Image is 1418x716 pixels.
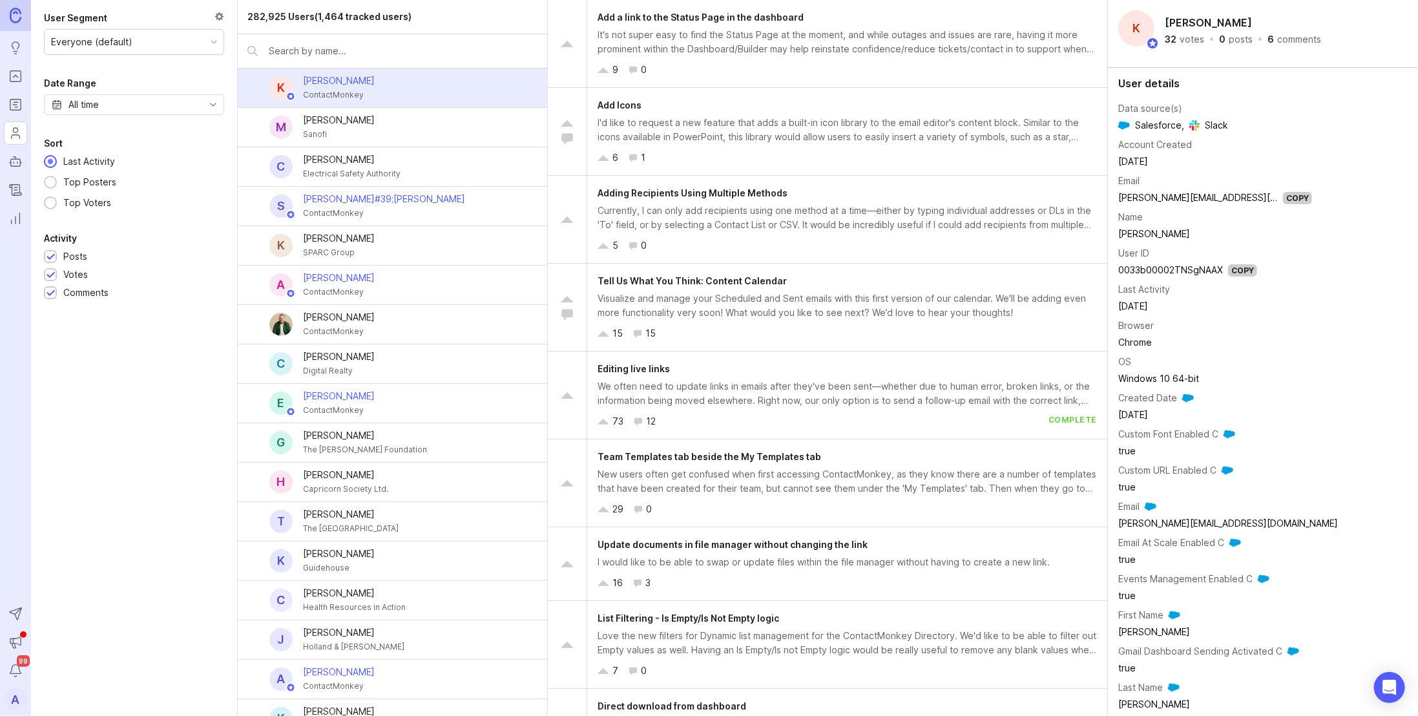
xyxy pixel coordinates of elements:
[612,664,618,678] div: 7
[1118,444,1338,458] div: true
[57,196,118,210] div: Top Voters
[1224,428,1235,440] img: Salesforce logo
[269,352,293,375] div: C
[612,326,623,341] div: 15
[44,10,107,26] div: User Segment
[269,549,293,573] div: K
[598,204,1097,232] div: Currently, I can only add recipients using one method at a time—either by typing individual addre...
[4,150,27,173] a: Autopilot
[598,613,779,624] span: List Filtering - Is Empty/Is Not Empty logic
[1118,120,1130,131] img: Salesforce logo
[598,629,1097,657] div: Love the new filters for Dynamic list management for the ContactMonkey Directory. We'd like to be...
[269,392,293,415] div: E
[1118,282,1170,297] div: Last Activity
[598,100,641,111] span: Add Icons
[4,631,27,654] button: Announcements
[303,285,375,299] div: ContactMonkey
[1258,573,1269,585] img: Salesforce logo
[598,379,1097,408] div: We often need to update links in emails after they've been sent—whether due to human error, broke...
[44,136,63,151] div: Sort
[303,389,375,403] div: [PERSON_NAME]
[269,510,293,533] div: T
[1118,263,1223,277] div: 0033b00002TNSgNAAX
[1208,35,1215,44] div: ·
[4,688,27,711] div: A
[286,683,296,693] img: member badge
[646,502,652,516] div: 0
[1228,264,1257,277] div: Copy
[1118,480,1338,494] div: true
[1048,414,1097,428] div: complete
[1222,465,1233,476] img: Salesforce logo
[203,100,224,110] svg: toggle icon
[1118,355,1131,369] div: OS
[269,313,293,336] img: Dave Purcell
[1118,138,1192,152] div: Account Created
[598,275,787,286] span: Tell Us What You Think: Content Calendar
[303,74,375,88] div: [PERSON_NAME]
[1118,101,1182,116] div: Data source(s)
[269,628,293,651] div: J
[548,601,1107,689] a: List Filtering - Is Empty/Is Not Empty logicLove the new filters for Dynamic list management for ...
[269,273,293,297] div: A
[598,700,746,711] span: Direct download from dashboard
[303,561,375,575] div: Guidehouse
[269,431,293,454] div: G
[1118,370,1338,387] td: Windows 10 64-bit
[269,195,293,218] div: S
[598,451,821,462] span: Team Templates tab beside the My Templates tab
[303,600,406,615] div: Health Resources in Action
[612,63,618,77] div: 9
[303,626,404,640] div: [PERSON_NAME]
[548,176,1107,264] a: Adding Recipients Using Multiple MethodsCurrently, I can only add recipients using one method at ...
[1145,501,1156,512] img: Salesforce logo
[641,238,647,253] div: 0
[10,8,21,23] img: Canny Home
[303,310,375,324] div: [PERSON_NAME]
[286,407,296,417] img: member badge
[598,187,787,198] span: Adding Recipients Using Multiple Methods
[598,363,670,374] span: Editing live links
[1118,536,1224,550] div: Email At Scale Enabled C
[269,234,293,257] div: K
[303,113,375,127] div: [PERSON_NAME]
[1118,10,1154,47] div: K
[598,555,1097,569] div: I would like to be able to swap or update files within the file manager without having to create ...
[641,63,647,77] div: 0
[4,207,27,230] a: Reporting
[645,326,656,341] div: 15
[1189,118,1228,132] span: Slack
[303,665,375,679] div: [PERSON_NAME]
[598,12,804,23] span: Add a link to the Status Page in the dashboard
[612,414,623,428] div: 73
[646,414,656,428] div: 12
[17,655,30,667] span: 99
[303,547,375,561] div: [PERSON_NAME]
[4,659,27,682] button: Notifications
[303,443,427,457] div: The [PERSON_NAME] Foundation
[303,586,406,600] div: [PERSON_NAME]
[612,576,623,590] div: 16
[4,178,27,202] a: Changelog
[598,467,1097,496] div: New users often get confused when first accessing ContactMonkey, as they know there are a number ...
[598,291,1097,320] div: Visualize and manage your Scheduled and Sent emails with this first version of our calendar. We'l...
[1168,682,1180,693] img: Salesforce logo
[4,93,27,116] a: Roadmaps
[269,470,293,494] div: H
[303,127,375,142] div: Sanofi
[303,246,375,260] div: SPARC Group
[4,602,27,626] button: Send to Autopilot
[1162,13,1255,32] h2: [PERSON_NAME]
[1118,118,1184,132] span: Salesforce ,
[1165,35,1176,44] div: 32
[1374,672,1405,703] div: Open Intercom Messenger
[1118,174,1140,188] div: Email
[1146,37,1159,50] img: member badge
[44,231,77,246] div: Activity
[1118,300,1148,311] time: [DATE]
[612,238,618,253] div: 5
[286,210,296,220] img: member badge
[63,286,109,300] div: Comments
[44,76,96,91] div: Date Range
[4,65,27,88] a: Portal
